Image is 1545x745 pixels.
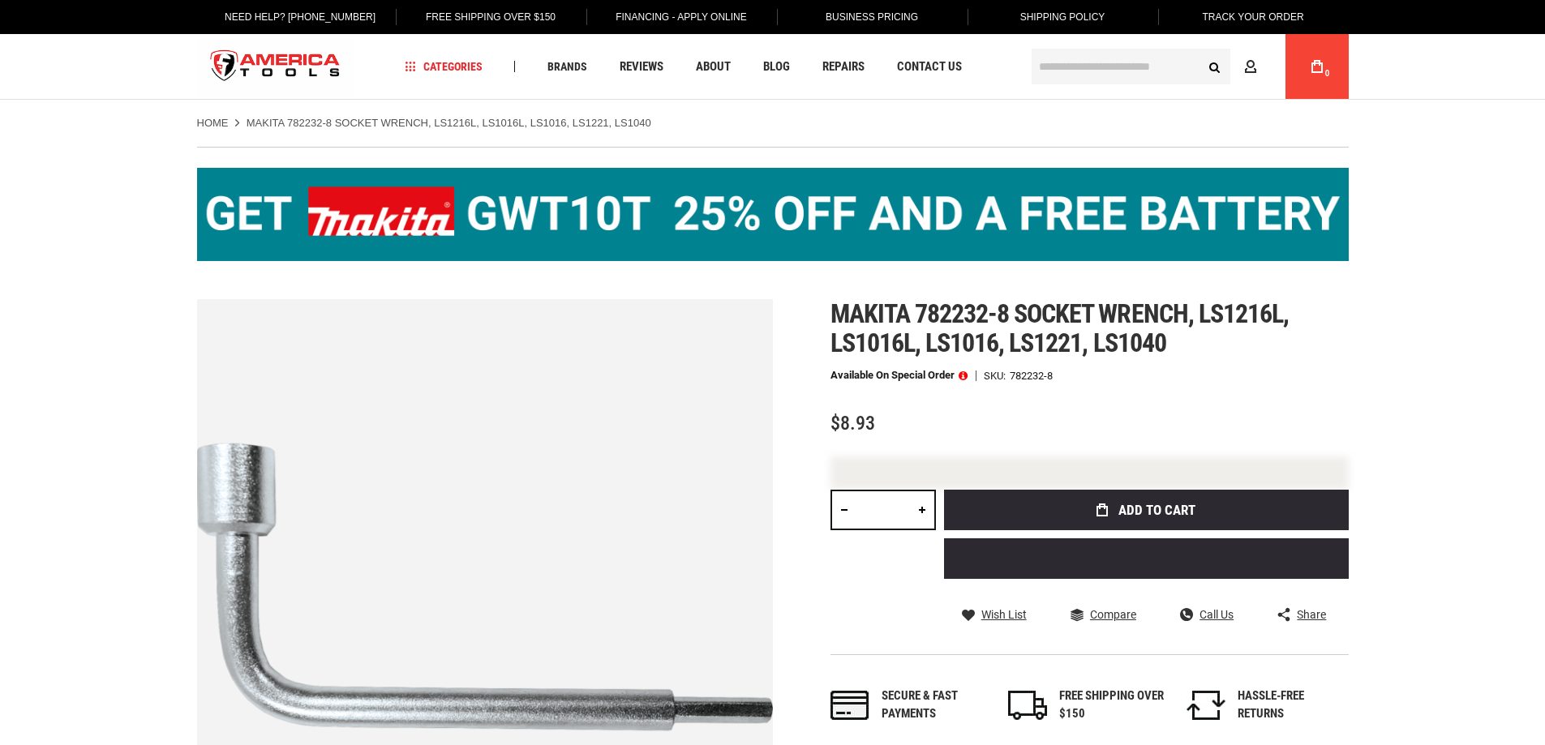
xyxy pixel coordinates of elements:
a: Call Us [1180,607,1234,622]
span: Repairs [822,61,865,73]
img: BOGO: Buy the Makita® XGT IMpact Wrench (GWT10T), get the BL4040 4ah Battery FREE! [197,168,1349,261]
div: FREE SHIPPING OVER $150 [1059,687,1165,722]
span: Makita 782232-8 socket wrench, ls1216l, ls1016l, ls1016, ls1221, ls1040 [830,298,1290,358]
div: 782232-8 [1010,370,1053,381]
span: Brands [547,61,587,72]
a: Blog [756,56,797,78]
img: payments [830,691,869,720]
p: Available on Special Order [830,370,968,381]
a: Repairs [815,56,872,78]
div: Secure & fast payments [882,687,987,722]
span: Wish List [981,609,1027,620]
span: $8.93 [830,412,875,435]
a: Categories [397,56,490,78]
span: Contact Us [897,61,962,73]
strong: SKU [984,370,1010,381]
a: Contact Us [890,56,969,78]
span: Share [1297,609,1326,620]
span: Blog [763,61,790,73]
strong: MAKITA 782232-8 SOCKET WRENCH, LS1216L, LS1016L, LS1016, LS1221, LS1040 [247,117,651,129]
a: store logo [197,36,354,97]
span: Shipping Policy [1020,11,1105,23]
span: Add to Cart [1118,503,1195,517]
img: shipping [1008,691,1047,720]
span: About [696,61,731,73]
button: Search [1200,51,1230,82]
a: About [689,56,738,78]
span: Call Us [1200,609,1234,620]
span: Reviews [620,61,663,73]
a: 0 [1302,34,1333,99]
span: Compare [1090,609,1136,620]
div: HASSLE-FREE RETURNS [1238,687,1343,722]
a: Reviews [612,56,671,78]
span: Categories [405,61,483,72]
span: 0 [1325,69,1330,78]
img: returns [1187,691,1225,720]
button: Add to Cart [944,490,1349,530]
img: America Tools [197,36,354,97]
a: Wish List [962,607,1027,622]
a: Brands [540,56,594,78]
a: Compare [1071,607,1136,622]
a: Home [197,116,229,131]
